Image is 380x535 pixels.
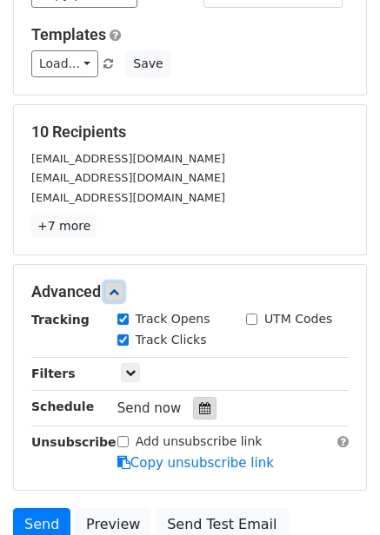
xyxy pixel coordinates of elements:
[293,452,380,535] iframe: Chat Widget
[136,310,210,328] label: Track Opens
[31,191,225,204] small: [EMAIL_ADDRESS][DOMAIN_NAME]
[31,215,97,237] a: +7 more
[136,433,263,451] label: Add unsubscribe link
[31,367,76,380] strong: Filters
[31,282,349,301] h5: Advanced
[31,152,225,165] small: [EMAIL_ADDRESS][DOMAIN_NAME]
[264,310,332,328] label: UTM Codes
[31,313,90,327] strong: Tracking
[125,50,170,77] button: Save
[117,400,182,416] span: Send now
[31,400,94,413] strong: Schedule
[31,50,98,77] a: Load...
[31,171,225,184] small: [EMAIL_ADDRESS][DOMAIN_NAME]
[136,331,207,349] label: Track Clicks
[31,435,117,449] strong: Unsubscribe
[117,455,274,471] a: Copy unsubscribe link
[31,25,106,43] a: Templates
[31,122,349,142] h5: 10 Recipients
